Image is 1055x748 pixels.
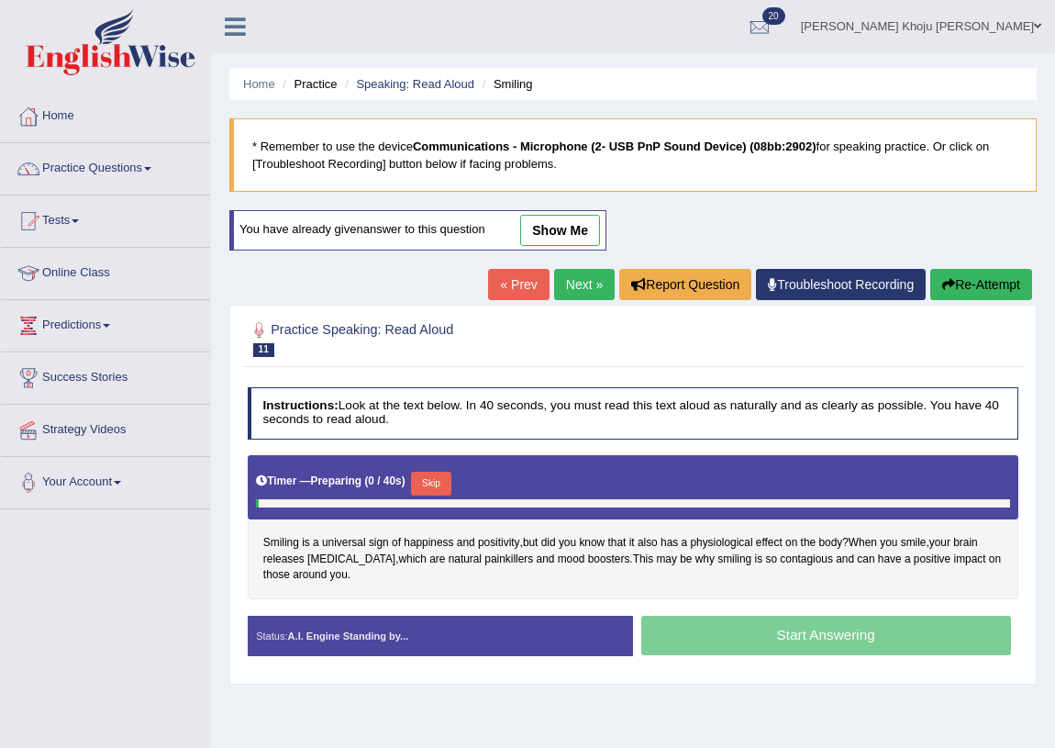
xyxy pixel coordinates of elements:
span: Click to see word definition [559,535,576,552]
a: Tests [1,195,210,241]
span: Click to see word definition [695,552,715,568]
li: Practice [278,75,337,93]
span: Click to see word definition [901,535,927,552]
a: show me [520,215,600,246]
span: 11 [253,343,274,357]
span: Click to see word definition [633,552,653,568]
span: Click to see word definition [302,535,310,552]
b: Preparing [311,474,362,487]
span: Click to see word definition [801,535,816,552]
span: Click to see word definition [755,552,763,568]
span: Click to see word definition [661,535,678,552]
button: Re-Attempt [930,269,1032,300]
span: Click to see word definition [857,552,874,568]
a: Your Account [1,457,210,503]
span: Click to see word definition [656,552,676,568]
span: Click to see word definition [849,535,877,552]
a: « Prev [488,269,549,300]
span: Click to see word definition [398,552,426,568]
span: Click to see word definition [313,535,319,552]
span: Click to see word definition [307,552,395,568]
span: Click to see word definition [523,535,539,552]
a: Home [1,91,210,137]
span: Click to see word definition [392,535,401,552]
a: Online Class [1,248,210,294]
h5: Timer — [256,475,405,487]
span: Click to see word definition [449,552,482,568]
div: You have already given answer to this question [229,210,606,251]
a: Success Stories [1,352,210,398]
span: Click to see word definition [537,552,555,568]
a: Predictions [1,300,210,346]
span: Click to see word definition [484,552,533,568]
li: Smiling [478,75,533,93]
span: Click to see word definition [914,552,950,568]
blockquote: * Remember to use the device for speaking practice. Or click on [Troubleshoot Recording] button b... [229,118,1037,192]
span: Click to see word definition [541,535,556,552]
span: Click to see word definition [263,552,305,568]
span: Click to see word definition [989,552,1001,568]
span: Click to see word definition [330,567,348,584]
span: Click to see word definition [629,535,635,552]
a: Home [243,77,275,91]
div: Status: [248,616,633,656]
span: Click to see word definition [429,552,445,568]
b: ) [402,474,405,487]
span: Click to see word definition [880,535,897,552]
button: Report Question [619,269,751,300]
span: Click to see word definition [905,552,911,568]
span: Click to see word definition [638,535,658,552]
span: Click to see word definition [954,552,986,568]
span: Click to see word definition [953,535,977,552]
h4: Look at the text below. In 40 seconds, you must read this text aloud as naturally and as clearly ... [248,387,1019,440]
strong: A.I. Engine Standing by... [288,631,409,642]
span: Click to see word definition [263,567,290,584]
span: Click to see word definition [263,535,299,552]
span: Click to see word definition [765,552,777,568]
span: Click to see word definition [690,535,752,552]
span: Click to see word definition [369,535,389,552]
a: Speaking: Read Aloud [356,77,474,91]
span: Click to see word definition [579,535,605,552]
b: Communications - Microphone (2- USB PnP Sound Device) (08bb:2902) [413,140,816,153]
b: ( [364,474,368,487]
a: Strategy Videos [1,405,210,451]
span: Click to see word definition [607,535,626,552]
span: 20 [762,7,785,25]
span: Click to see word definition [322,535,366,552]
span: Click to see word definition [780,552,833,568]
span: Click to see word definition [293,567,327,584]
span: Click to see word definition [682,535,688,552]
span: Click to see word definition [457,535,475,552]
span: Click to see word definition [836,552,854,568]
span: Click to see word definition [818,535,842,552]
span: Click to see word definition [717,552,751,568]
span: Click to see word definition [878,552,902,568]
span: Click to see word definition [680,552,692,568]
b: 0 / 40s [368,474,401,487]
span: Click to see word definition [478,535,520,552]
button: Skip [411,472,450,496]
span: Click to see word definition [785,535,797,552]
span: Click to see word definition [404,535,453,552]
a: Troubleshoot Recording [756,269,926,300]
a: Next » [554,269,615,300]
span: Click to see word definition [756,535,783,552]
a: Practice Questions [1,143,210,189]
span: Click to see word definition [558,552,585,568]
span: Click to see word definition [929,535,950,552]
div: , ? , , . . [248,455,1019,599]
h2: Practice Speaking: Read Aloud [248,318,726,357]
b: Instructions: [262,398,338,412]
span: Click to see word definition [588,552,630,568]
